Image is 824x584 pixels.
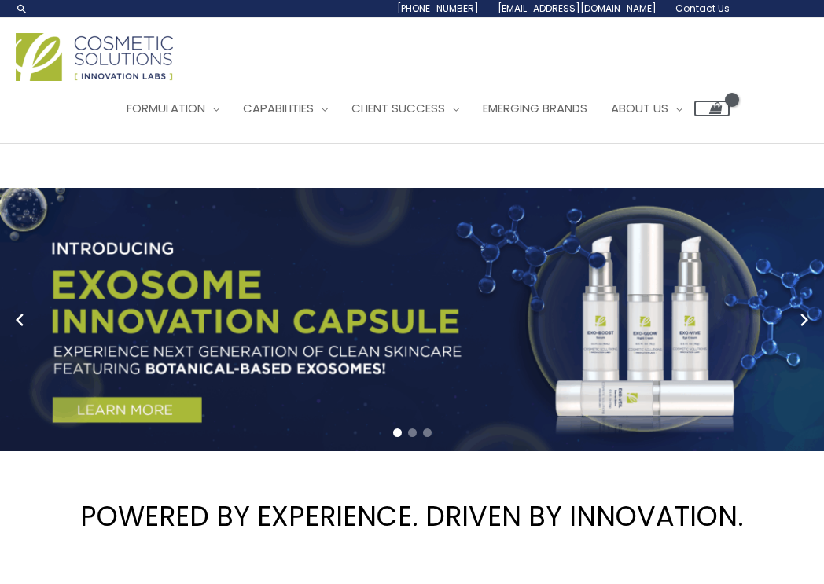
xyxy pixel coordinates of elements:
img: Cosmetic Solutions Logo [16,33,173,81]
a: Search icon link [16,2,28,15]
a: View Shopping Cart, empty [694,101,730,116]
span: Emerging Brands [483,100,587,116]
span: Contact Us [675,2,730,15]
span: Go to slide 1 [393,428,402,437]
span: Formulation [127,100,205,116]
a: Formulation [115,85,231,132]
a: Client Success [340,85,471,132]
span: Client Success [351,100,445,116]
button: Next slide [793,308,816,332]
button: Previous slide [8,308,31,332]
a: About Us [599,85,694,132]
a: Capabilities [231,85,340,132]
span: About Us [611,100,668,116]
span: [PHONE_NUMBER] [397,2,479,15]
span: Capabilities [243,100,314,116]
span: Go to slide 2 [408,428,417,437]
span: [EMAIL_ADDRESS][DOMAIN_NAME] [498,2,657,15]
a: Emerging Brands [471,85,599,132]
span: Go to slide 3 [423,428,432,437]
nav: Site Navigation [103,85,730,132]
